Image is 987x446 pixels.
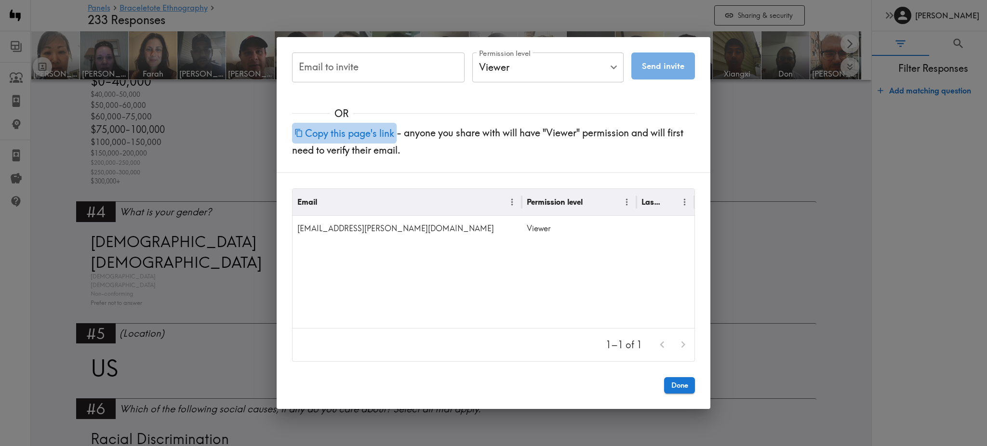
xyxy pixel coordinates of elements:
button: Menu [505,195,520,210]
div: Last Viewed [641,197,662,207]
div: Email [297,197,317,207]
button: Sort [584,195,599,210]
div: caitriona.henry@hearts-science.com [293,216,522,241]
button: Sort [318,195,333,210]
div: Viewer [522,216,637,241]
div: - anyone you share with will have "Viewer" permission and will first need to verify their email. [277,120,710,172]
div: Viewer [472,52,624,82]
label: Permission level [479,48,531,59]
button: Menu [677,195,692,210]
button: Send invite [631,52,695,79]
button: Copy this page's link [292,123,397,144]
button: Menu [619,195,634,210]
button: Done [664,377,695,394]
div: Permission level [527,197,583,207]
p: 1–1 of 1 [606,338,642,352]
button: Sort [663,195,678,210]
span: OR [330,107,353,120]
